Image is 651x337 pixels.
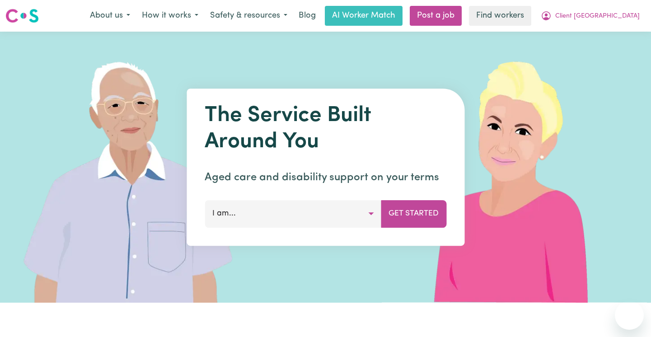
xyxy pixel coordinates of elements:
a: Post a job [410,6,462,26]
a: AI Worker Match [325,6,403,26]
button: Get Started [381,200,446,227]
button: About us [84,6,136,25]
button: My Account [535,6,646,25]
button: Safety & resources [204,6,293,25]
span: Client [GEOGRAPHIC_DATA] [555,11,640,21]
a: Find workers [469,6,531,26]
a: Careseekers logo [5,5,39,26]
img: Careseekers logo [5,8,39,24]
button: How it works [136,6,204,25]
a: Blog [293,6,321,26]
button: I am... [205,200,381,227]
iframe: Button to launch messaging window [615,301,644,330]
h1: The Service Built Around You [205,103,446,155]
p: Aged care and disability support on your terms [205,169,446,186]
